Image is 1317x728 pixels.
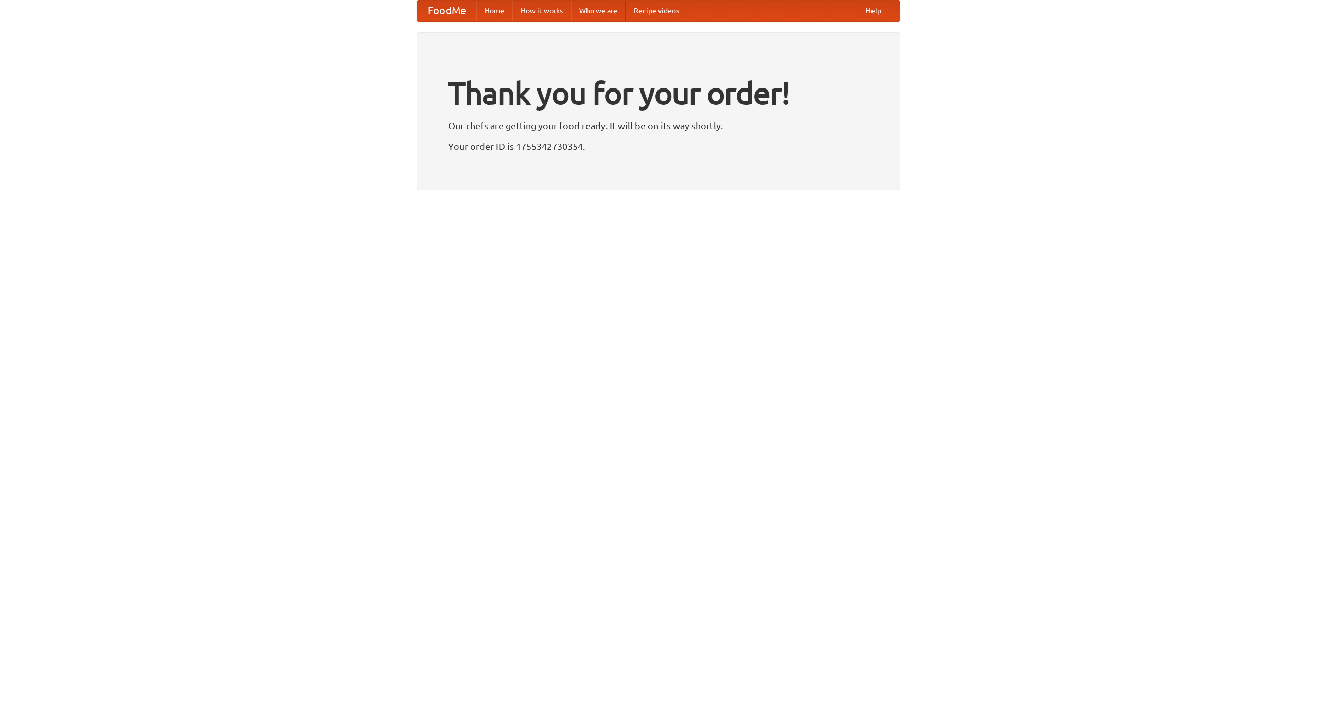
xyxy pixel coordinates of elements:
a: FoodMe [417,1,476,21]
a: Help [858,1,889,21]
a: How it works [512,1,571,21]
a: Recipe videos [626,1,687,21]
h1: Thank you for your order! [448,68,869,118]
p: Your order ID is 1755342730354. [448,138,869,154]
a: Home [476,1,512,21]
p: Our chefs are getting your food ready. It will be on its way shortly. [448,118,869,133]
a: Who we are [571,1,626,21]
